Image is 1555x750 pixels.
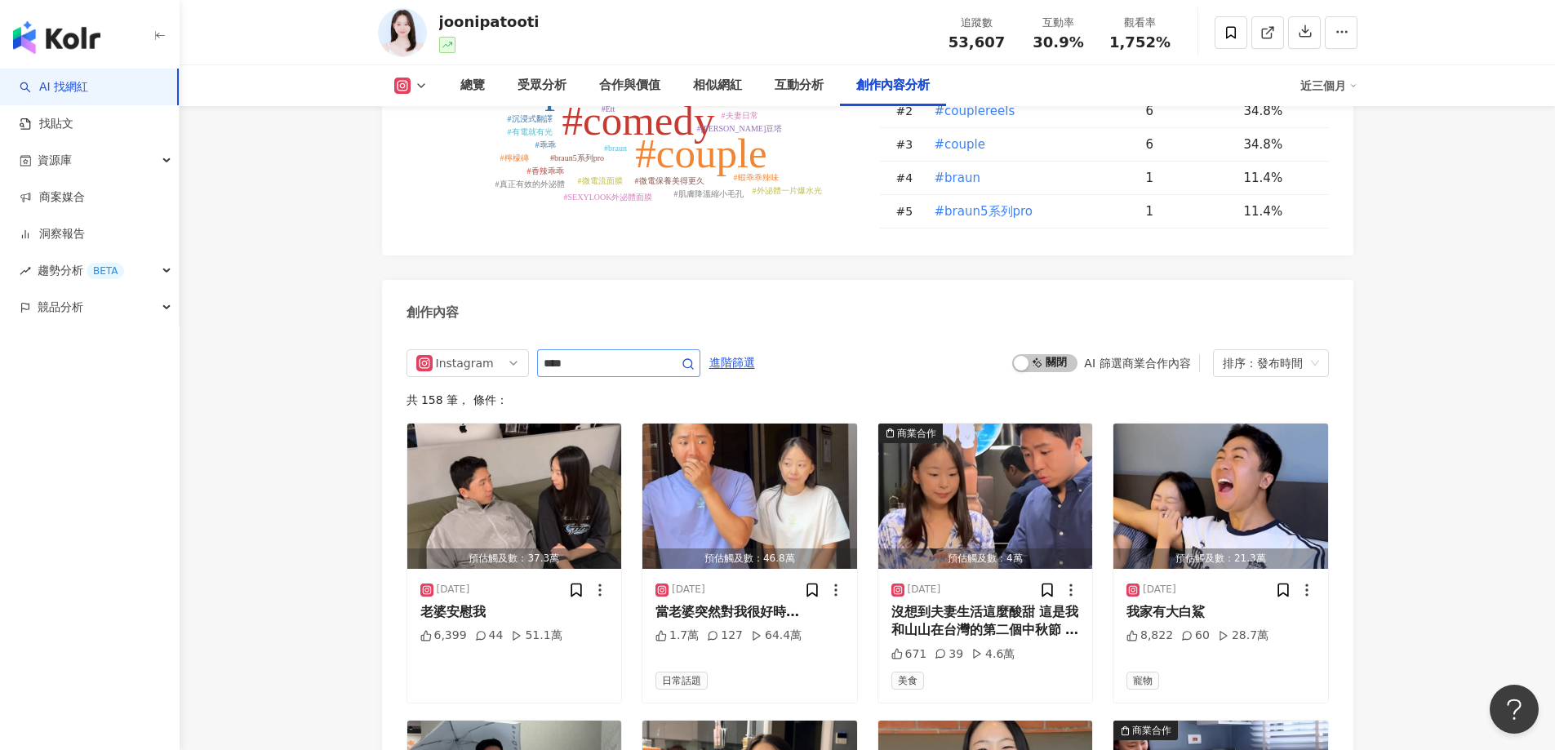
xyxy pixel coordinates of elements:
[1132,722,1171,739] div: 商業合作
[475,628,504,644] div: 44
[709,350,755,376] span: 進階篩選
[696,124,781,133] tspan: #[PERSON_NAME]豆塔
[935,102,1015,120] span: #couplereels
[500,153,528,162] tspan: #檸檬磚
[507,114,552,123] tspan: #沉浸式翻譯
[1244,202,1313,220] div: 11.4%
[87,263,124,279] div: BETA
[707,628,743,644] div: 127
[709,349,756,375] button: 進階篩選
[439,11,540,32] div: joonipatooti
[1146,135,1231,153] div: 6
[535,140,555,149] tspan: #乖乖
[420,603,609,621] div: 老婆安慰我
[1113,548,1328,569] div: 預估觸及數：21.3萬
[642,424,857,569] img: post-image
[13,21,100,54] img: logo
[733,173,778,182] tspan: #蝦乖乖辣味
[908,583,941,597] div: [DATE]
[934,162,981,194] button: #braun
[655,672,708,690] span: 日常話題
[407,548,622,569] div: 預估觸及數：37.3萬
[1126,628,1173,644] div: 8,822
[1231,128,1329,162] td: 34.8%
[378,8,427,57] img: KOL Avatar
[526,166,563,175] tspan: #香辣乖乖
[921,95,1133,128] td: #couplereels
[751,628,802,644] div: 64.4萬
[1244,102,1313,120] div: 34.8%
[563,193,652,202] tspan: #SEXYLOOK外泌體面膜
[1113,424,1328,569] img: post-image
[1218,628,1268,644] div: 28.7萬
[935,202,1033,220] span: #braun5系列pro
[1231,95,1329,128] td: 34.8%
[934,128,986,161] button: #couple
[38,252,124,289] span: 趨勢分析
[1109,15,1171,31] div: 觀看率
[507,127,552,136] tspan: #有電就有光
[437,583,470,597] div: [DATE]
[1146,169,1231,187] div: 1
[642,548,857,569] div: 預估觸及數：46.8萬
[891,672,924,690] span: 美食
[1231,195,1329,229] td: 11.4%
[946,15,1008,31] div: 追蹤數
[1033,34,1083,51] span: 30.9%
[935,169,980,187] span: #braun
[407,424,622,569] img: post-image
[1084,357,1190,370] div: AI 篩選商業合作內容
[1244,135,1313,153] div: 34.8%
[897,425,936,442] div: 商業合作
[604,144,627,153] tspan: #braun
[1146,102,1231,120] div: 6
[934,95,1016,127] button: #couplereels
[878,424,1093,569] button: 商業合作預估觸及數：4萬
[935,135,985,153] span: #couple
[949,33,1005,51] span: 53,607
[20,226,85,242] a: 洞察報告
[1244,169,1313,187] div: 11.4%
[635,131,766,176] tspan: #couple
[891,646,927,663] div: 671
[693,76,742,95] div: 相似網紅
[511,628,562,644] div: 51.1萬
[655,603,844,621] div: 當老婆突然對我很好時…
[655,628,699,644] div: 1.7萬
[1028,15,1090,31] div: 互動率
[1490,685,1539,734] iframe: Help Scout Beacon - Open
[896,202,921,220] div: # 5
[20,265,31,277] span: rise
[921,195,1133,229] td: #braun5系列pro
[896,135,921,153] div: # 3
[856,76,930,95] div: 創作內容分析
[1109,34,1171,51] span: 1,752%
[1143,583,1176,597] div: [DATE]
[420,628,467,644] div: 6,399
[1146,202,1231,220] div: 1
[407,393,1329,406] div: 共 158 筆 ， 條件：
[673,189,743,198] tspan: #肌膚降溫縮小毛孔
[460,76,485,95] div: 總覽
[20,116,73,132] a: 找貼文
[20,189,85,206] a: 商案媒合
[878,548,1093,569] div: 預估觸及數：4萬
[721,111,758,120] tspan: #夫妻日常
[891,603,1080,640] div: 沒想到夫妻生活這麼酸甜 這是我和山山在台灣的第二個中秋節 🌕 最近我真的愛上喝【檸檬大叔】🍋 這次他們有兩個中秋節的禮盒 🎁 📌 月滿禮盒：純檸檬、烏梅、海鹽、半乳寡糖檸檬膠囊 📌 和滿禮盒：金...
[495,180,564,189] tspan: #真正有效的外泌體
[896,102,921,120] div: # 2
[1126,672,1159,690] span: 寵物
[1181,628,1210,644] div: 60
[971,646,1015,663] div: 4.6萬
[577,176,622,185] tspan: #微電流面膜
[896,169,921,187] div: # 4
[407,304,459,322] div: 創作內容
[775,76,824,95] div: 互動分析
[20,79,88,95] a: searchAI 找網紅
[601,104,615,113] tspan: #Ett
[634,176,704,185] tspan: #微電保養美得更久
[921,162,1133,195] td: #braun
[38,289,83,326] span: 競品分析
[436,350,489,376] div: Instagram
[752,186,821,195] tspan: #外泌體一片爆水光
